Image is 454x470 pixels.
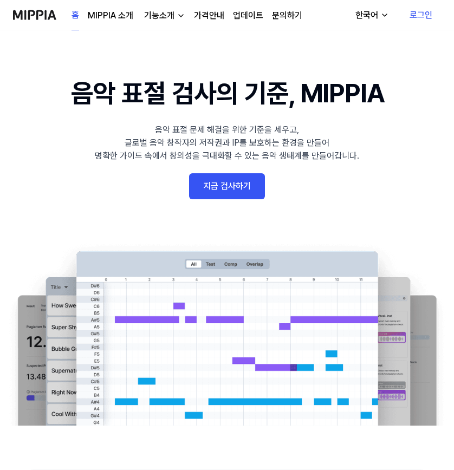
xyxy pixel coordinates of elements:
[272,9,302,22] a: 문의하기
[72,1,79,30] a: 홈
[71,74,384,113] h1: 음악 표절 검사의 기준, MIPPIA
[142,9,185,22] button: 기능소개
[88,9,133,22] a: MIPPIA 소개
[177,11,185,20] img: down
[142,9,177,22] div: 기능소개
[95,123,359,162] div: 음악 표절 문제 해결을 위한 기준을 세우고, 글로벌 음악 창작자의 저작권과 IP를 보호하는 환경을 만들어 명확한 가이드 속에서 창의성을 극대화할 수 있는 음악 생태계를 만들어...
[233,9,263,22] a: 업데이트
[189,173,265,199] a: 지금 검사하기
[353,9,380,22] div: 한국어
[194,9,224,22] a: 가격안내
[347,4,395,26] button: 한국어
